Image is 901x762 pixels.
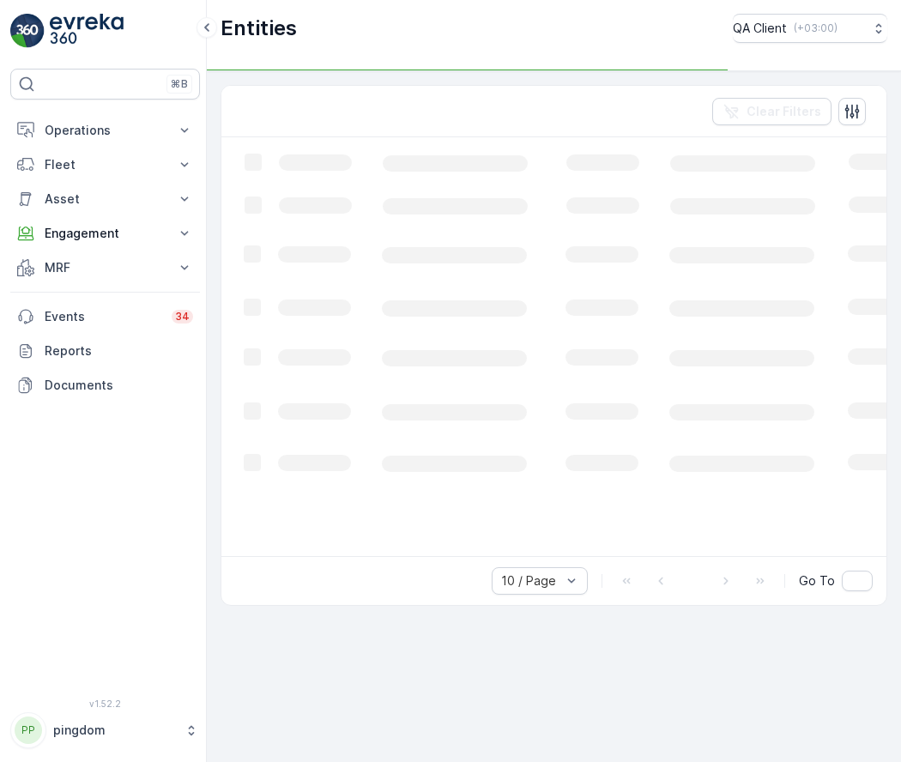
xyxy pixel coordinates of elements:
[10,712,200,748] button: PPpingdom
[799,572,835,590] span: Go To
[45,377,193,394] p: Documents
[45,156,166,173] p: Fleet
[10,216,200,251] button: Engagement
[45,308,161,325] p: Events
[10,251,200,285] button: MRF
[45,190,166,208] p: Asset
[10,368,200,402] a: Documents
[175,310,190,324] p: 34
[45,122,166,139] p: Operations
[53,722,176,739] p: pingdom
[794,21,838,35] p: ( +03:00 )
[50,14,124,48] img: logo_light-DOdMpM7g.png
[10,148,200,182] button: Fleet
[10,334,200,368] a: Reports
[747,103,821,120] p: Clear Filters
[45,259,166,276] p: MRF
[10,113,200,148] button: Operations
[171,77,188,91] p: ⌘B
[221,15,297,42] p: Entities
[10,14,45,48] img: logo
[712,98,831,125] button: Clear Filters
[45,225,166,242] p: Engagement
[10,182,200,216] button: Asset
[10,698,200,709] span: v 1.52.2
[733,20,787,37] p: QA Client
[733,14,887,43] button: QA Client(+03:00)
[45,342,193,360] p: Reports
[15,717,42,744] div: PP
[10,299,200,334] a: Events34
